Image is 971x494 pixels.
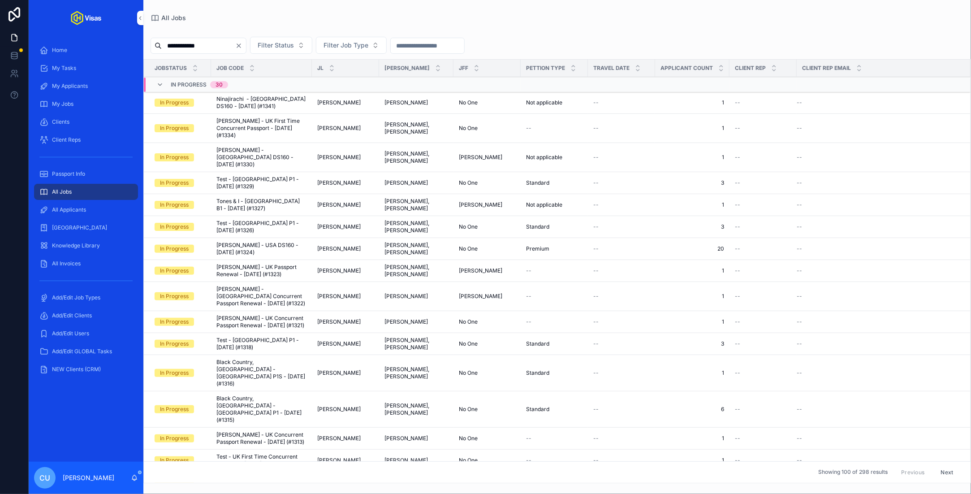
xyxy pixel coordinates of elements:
span: Add/Edit GLOBAL Tasks [52,348,112,355]
a: -- [735,154,791,161]
div: In Progress [160,201,189,209]
a: [PERSON_NAME] [317,154,374,161]
a: [PERSON_NAME] [317,369,374,377]
span: -- [797,179,802,186]
span: -- [593,99,599,106]
a: -- [797,179,960,186]
span: [PERSON_NAME], [PERSON_NAME] [384,150,448,165]
a: No One [459,223,515,230]
a: [PERSON_NAME] [317,99,374,106]
span: No One [459,125,478,132]
span: -- [593,369,599,377]
span: -- [797,245,802,252]
span: -- [593,125,599,132]
a: In Progress [155,153,206,161]
a: Test - [GEOGRAPHIC_DATA] P1 - [DATE] (#1326) [216,220,306,234]
a: [PERSON_NAME] [459,154,515,161]
span: -- [797,340,802,347]
span: [PERSON_NAME], [PERSON_NAME] [384,121,448,135]
a: -- [735,125,791,132]
a: 1 [660,125,724,132]
span: 3 [660,223,724,230]
a: -- [526,125,583,132]
span: Black Country, [GEOGRAPHIC_DATA] - [GEOGRAPHIC_DATA] P1S - [DATE] (#1316) [216,359,306,387]
span: [PERSON_NAME] - USA DS160 - [DATE] (#1324) [216,242,306,256]
span: My Jobs [52,100,73,108]
span: [PERSON_NAME], [PERSON_NAME] [384,220,448,234]
span: [PERSON_NAME] [384,293,428,300]
a: [PERSON_NAME] [384,293,448,300]
a: -- [735,245,791,252]
a: -- [797,340,960,347]
a: My Tasks [34,60,138,76]
span: [PERSON_NAME] [317,179,361,186]
span: -- [735,154,740,161]
div: In Progress [160,124,189,132]
a: [PERSON_NAME], [PERSON_NAME] [384,337,448,351]
a: [PERSON_NAME] - UK First Time Concurrent Passport - [DATE] (#1334) [216,117,306,139]
span: No One [459,340,478,347]
a: Add/Edit GLOBAL Tasks [34,343,138,360]
a: -- [735,293,791,300]
a: -- [593,318,650,325]
a: Clients [34,114,138,130]
span: Standard [526,369,549,377]
span: Test - [GEOGRAPHIC_DATA] P1 - [DATE] (#1318) [216,337,306,351]
a: -- [593,154,650,161]
span: -- [526,318,531,325]
span: Standard [526,223,549,230]
span: Passport Info [52,170,85,178]
span: [PERSON_NAME] [459,154,502,161]
a: [PERSON_NAME], [PERSON_NAME] [384,366,448,380]
a: 1 [660,267,724,274]
div: In Progress [160,369,189,377]
span: -- [735,318,740,325]
a: No One [459,99,515,106]
span: -- [593,201,599,208]
a: Black Country, [GEOGRAPHIC_DATA] - [GEOGRAPHIC_DATA] P1 - [DATE] (#1315) [216,395,306,424]
a: In Progress [155,99,206,107]
span: Clients [52,118,69,126]
span: -- [797,201,802,208]
a: In Progress [155,292,206,300]
span: -- [593,223,599,230]
span: [PERSON_NAME] [317,340,361,347]
a: All Applicants [34,202,138,218]
div: In Progress [160,340,189,348]
a: Standard [526,179,583,186]
span: [PERSON_NAME] - UK Passport Renewal - [DATE] (#1323) [216,264,306,278]
a: No One [459,369,515,377]
span: Tones & I - [GEOGRAPHIC_DATA] B1 - [DATE] (#1327) [216,198,306,212]
span: [PERSON_NAME] [317,318,361,325]
span: -- [526,293,531,300]
div: In Progress [160,292,189,300]
span: -- [735,267,740,274]
a: -- [526,267,583,274]
button: Clear [235,42,246,49]
a: [PERSON_NAME] [459,293,515,300]
a: In Progress [155,405,206,413]
a: In Progress [155,223,206,231]
span: All Invoices [52,260,81,267]
a: -- [735,201,791,208]
span: Not applicable [526,201,562,208]
a: In Progress [155,369,206,377]
span: In Progress [171,82,207,89]
span: [PERSON_NAME], [PERSON_NAME] [384,242,448,256]
span: [PERSON_NAME], [PERSON_NAME] [384,402,448,416]
span: -- [735,125,740,132]
a: Ninajirachi - [GEOGRAPHIC_DATA] DS160 - [DATE] (#1341) [216,95,306,110]
a: NEW Clients (CRM) [34,361,138,377]
a: -- [593,245,650,252]
span: No One [459,369,478,377]
span: -- [593,318,599,325]
a: 1 [660,318,724,325]
a: -- [526,293,583,300]
span: No One [459,245,478,252]
span: [PERSON_NAME] [459,201,502,208]
a: -- [797,245,960,252]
